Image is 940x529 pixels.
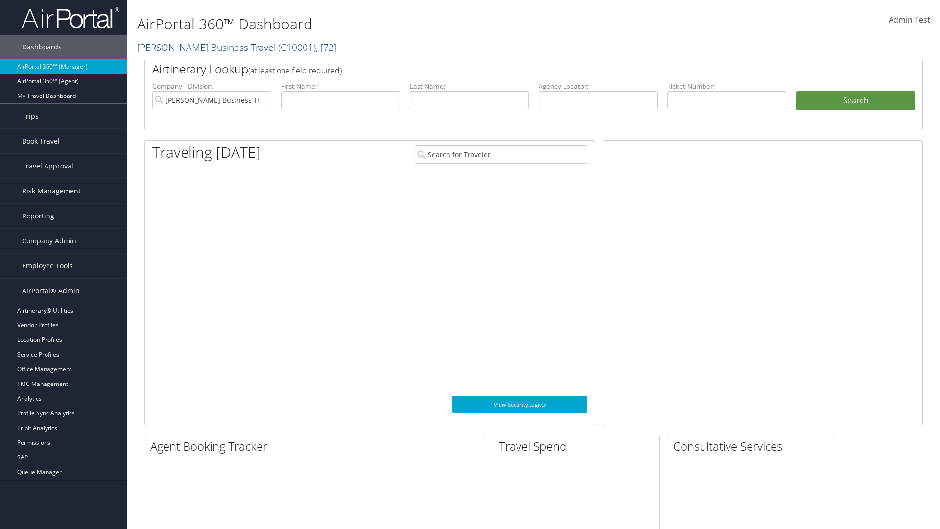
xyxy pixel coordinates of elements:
h1: AirPortal 360™ Dashboard [137,14,666,34]
span: AirPortal® Admin [22,279,80,303]
a: [PERSON_NAME] Business Travel [137,41,337,54]
h2: Agent Booking Tracker [150,438,485,455]
h2: Consultative Services [673,438,834,455]
span: Dashboards [22,35,62,59]
label: Ticket Number: [667,81,786,91]
h1: Traveling [DATE] [152,142,261,163]
label: First Name: [281,81,400,91]
a: View SecurityLogic® [452,396,587,413]
span: Risk Management [22,179,81,203]
span: Book Travel [22,129,60,153]
span: , [ 72 ] [316,41,337,54]
h2: Travel Spend [499,438,659,455]
h2: Airtinerary Lookup [152,61,850,77]
label: Last Name: [410,81,529,91]
label: Company - Division: [152,81,271,91]
span: Company Admin [22,229,76,253]
span: Travel Approval [22,154,73,178]
span: Admin Test [889,14,930,25]
label: Agency Locator: [539,81,658,91]
span: ( C10001 ) [278,41,316,54]
a: Admin Test [889,5,930,35]
img: airportal-logo.png [22,6,119,29]
input: Search for Traveler [415,145,587,164]
span: (at least one field required) [248,65,342,76]
button: Search [796,91,915,111]
span: Trips [22,104,39,128]
span: Reporting [22,204,54,228]
span: Employee Tools [22,254,73,278]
